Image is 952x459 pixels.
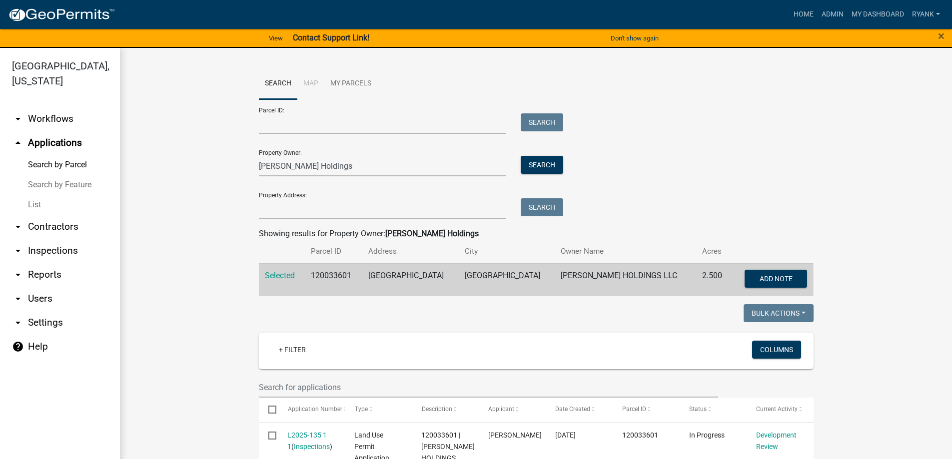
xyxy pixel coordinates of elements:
[752,341,801,359] button: Columns
[555,431,576,439] span: 09/09/2025
[305,263,363,296] td: 120033601
[848,5,908,24] a: My Dashboard
[354,406,367,413] span: Type
[488,431,542,439] span: Curtis J Fernholz
[259,68,297,100] a: Search
[412,398,479,422] datatable-header-cell: Description
[345,398,412,422] datatable-header-cell: Type
[287,431,327,451] a: L2025-135 1 1
[362,263,459,296] td: [GEOGRAPHIC_DATA]
[760,274,793,282] span: Add Note
[613,398,680,422] datatable-header-cell: Parcel ID
[689,406,707,413] span: Status
[818,5,848,24] a: Admin
[12,137,24,149] i: arrow_drop_up
[521,198,563,216] button: Search
[756,431,797,451] a: Development Review
[546,398,613,422] datatable-header-cell: Date Created
[293,33,369,42] strong: Contact Support Link!
[521,156,563,174] button: Search
[908,5,944,24] a: RyanK
[622,431,658,439] span: 120033601
[12,113,24,125] i: arrow_drop_down
[607,30,663,46] button: Don't show again
[12,341,24,353] i: help
[324,68,377,100] a: My Parcels
[294,443,330,451] a: Inspections
[12,245,24,257] i: arrow_drop_down
[680,398,747,422] datatable-header-cell: Status
[278,398,345,422] datatable-header-cell: Application Number
[555,406,590,413] span: Date Created
[747,398,814,422] datatable-header-cell: Current Activity
[259,377,719,398] input: Search for applications
[696,240,731,263] th: Acres
[265,30,287,46] a: View
[744,304,814,322] button: Bulk Actions
[385,229,479,238] strong: [PERSON_NAME] Holdings
[756,406,798,413] span: Current Activity
[938,29,945,43] span: ×
[271,341,314,359] a: + Filter
[488,406,514,413] span: Applicant
[555,263,696,296] td: [PERSON_NAME] HOLDINGS LLC
[521,113,563,131] button: Search
[259,228,814,240] div: Showing results for Property Owner:
[362,240,459,263] th: Address
[421,406,452,413] span: Description
[259,398,278,422] datatable-header-cell: Select
[555,240,696,263] th: Owner Name
[287,430,335,453] div: ( )
[479,398,546,422] datatable-header-cell: Applicant
[745,270,807,288] button: Add Note
[622,406,646,413] span: Parcel ID
[696,263,731,296] td: 2.500
[459,263,555,296] td: [GEOGRAPHIC_DATA]
[938,30,945,42] button: Close
[12,317,24,329] i: arrow_drop_down
[12,293,24,305] i: arrow_drop_down
[265,271,295,280] a: Selected
[790,5,818,24] a: Home
[689,431,725,439] span: In Progress
[12,269,24,281] i: arrow_drop_down
[287,406,342,413] span: Application Number
[459,240,555,263] th: City
[12,221,24,233] i: arrow_drop_down
[305,240,363,263] th: Parcel ID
